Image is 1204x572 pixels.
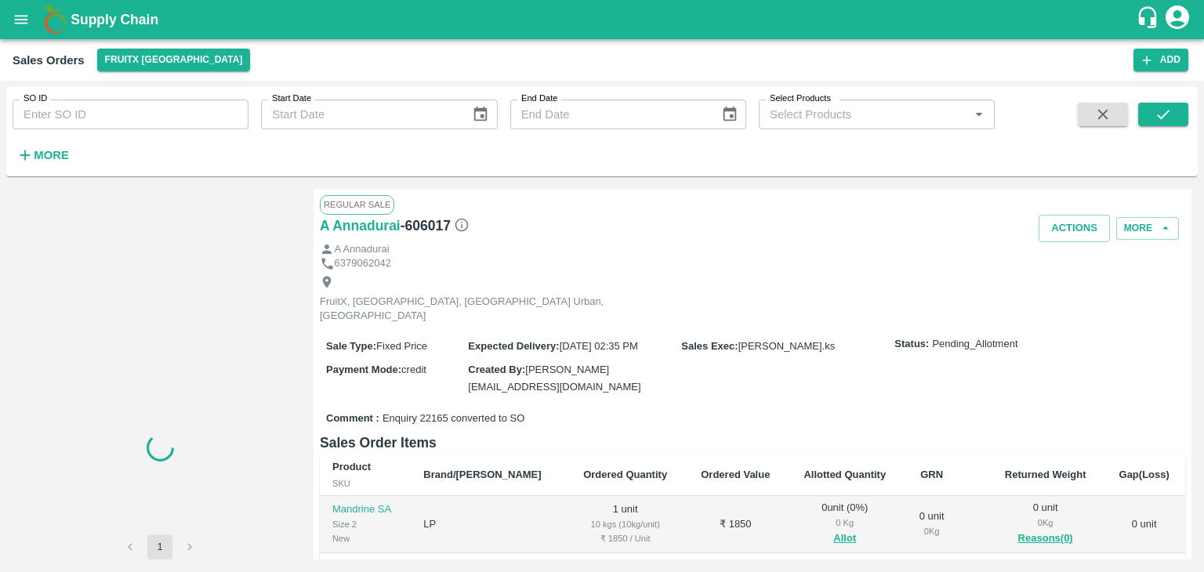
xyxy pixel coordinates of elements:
b: Gap(Loss) [1119,469,1170,480]
button: Open [969,104,989,125]
button: Choose date [715,100,745,129]
button: Actions [1039,215,1110,242]
button: Add [1133,49,1188,71]
b: Returned Weight [1005,469,1086,480]
label: Start Date [272,92,311,105]
h6: Sales Order Items [320,432,1185,454]
div: 0 Kg [800,516,890,530]
b: Ordered Value [701,469,770,480]
div: 0 Kg [916,524,948,538]
div: 10 kgs (10kg/unit) [578,517,672,531]
div: ₹ 1850 / Unit [578,531,672,545]
p: A Annadurai [335,242,390,257]
label: Payment Mode : [326,364,401,375]
span: credit [401,364,426,375]
td: 0 unit [1103,496,1185,553]
b: Supply Chain [71,12,158,27]
button: Reasons(0) [1000,530,1090,548]
p: Mandrine SA [332,502,398,517]
label: Select Products [770,92,831,105]
b: Brand/[PERSON_NAME] [423,469,541,480]
label: Sale Type : [326,340,376,352]
button: Allot [833,530,856,548]
td: ₹ 1850 [684,496,786,553]
button: page 1 [147,534,172,559]
input: End Date [510,100,709,129]
button: open drawer [3,2,39,38]
strong: More [34,149,69,161]
span: [PERSON_NAME][EMAIL_ADDRESS][DOMAIN_NAME] [468,364,640,393]
button: Select DC [97,49,251,71]
label: SO ID [24,92,47,105]
td: LP [411,496,566,553]
span: [PERSON_NAME].ks [738,340,836,352]
label: End Date [521,92,557,105]
span: Enquiry 22165 converted to SO [383,411,524,426]
div: 0 unit [1000,501,1090,548]
a: Supply Chain [71,9,1136,31]
span: [DATE] 02:35 PM [560,340,638,352]
p: FruitX, [GEOGRAPHIC_DATA], [GEOGRAPHIC_DATA] Urban, [GEOGRAPHIC_DATA] [320,295,673,324]
div: 0 Kg [1000,516,1090,530]
div: Sales Orders [13,50,85,71]
button: More [1116,217,1179,240]
input: Select Products [763,104,964,125]
input: Enter SO ID [13,100,248,129]
label: Comment : [326,411,379,426]
img: logo [39,4,71,35]
b: Ordered Quantity [583,469,667,480]
button: More [13,142,73,168]
b: Product [332,461,371,472]
a: A Annadurai [320,215,401,237]
label: Expected Delivery : [468,340,559,352]
span: Regular Sale [320,195,394,214]
label: Sales Exec : [681,340,738,352]
p: 6379062042 [335,256,391,271]
span: Fixed Price [376,340,427,352]
b: Allotted Quantity [803,469,886,480]
label: Status: [894,337,929,352]
nav: pagination navigation [115,534,205,559]
div: SKU [332,476,398,491]
div: customer-support [1136,5,1163,34]
h6: - 606017 [401,215,470,237]
div: account of current user [1163,3,1191,36]
button: Choose date [466,100,495,129]
div: 0 unit [916,509,948,538]
div: 0 unit ( 0 %) [800,501,890,548]
div: Size 2 [332,517,398,531]
td: 1 unit [566,496,684,553]
input: Start Date [261,100,459,129]
b: GRN [920,469,943,480]
label: Created By : [468,364,525,375]
div: New [332,531,398,545]
span: Pending_Allotment [932,337,1017,352]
